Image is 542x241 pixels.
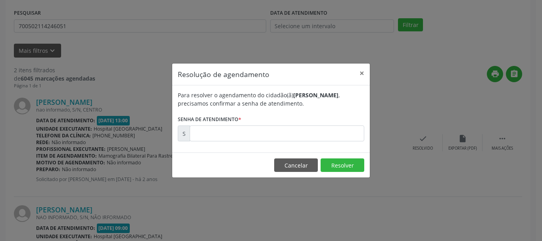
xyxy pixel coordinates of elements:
[354,64,370,83] button: Close
[178,125,190,141] div: S
[178,113,241,125] label: Senha de atendimento
[274,158,318,172] button: Cancelar
[178,91,364,108] div: Para resolver o agendamento do cidadão(ã) , precisamos confirmar a senha de atendimento.
[321,158,364,172] button: Resolver
[178,69,269,79] h5: Resolução de agendamento
[293,91,338,99] b: [PERSON_NAME]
